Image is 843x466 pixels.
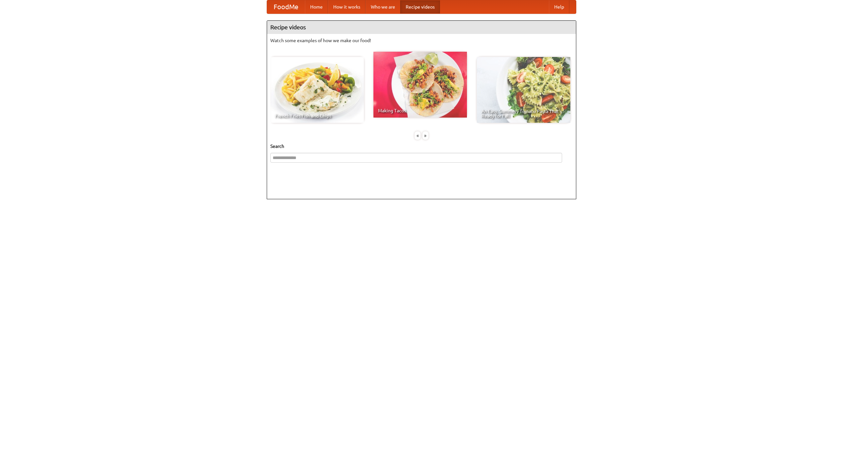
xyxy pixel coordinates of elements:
[400,0,440,14] a: Recipe videos
[415,131,421,140] div: «
[270,37,573,44] p: Watch some examples of how we make our food!
[267,21,576,34] h4: Recipe videos
[366,0,400,14] a: Who we are
[549,0,569,14] a: Help
[477,57,570,123] a: An Easy, Summery Tomato Pasta That's Ready for Fall
[481,109,566,118] span: An Easy, Summery Tomato Pasta That's Ready for Fall
[305,0,328,14] a: Home
[267,0,305,14] a: FoodMe
[378,108,462,113] span: Making Tacos
[275,114,359,118] span: French Fries Fish and Chips
[373,52,467,118] a: Making Tacos
[270,57,364,123] a: French Fries Fish and Chips
[328,0,366,14] a: How it works
[270,143,573,150] h5: Search
[422,131,428,140] div: »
